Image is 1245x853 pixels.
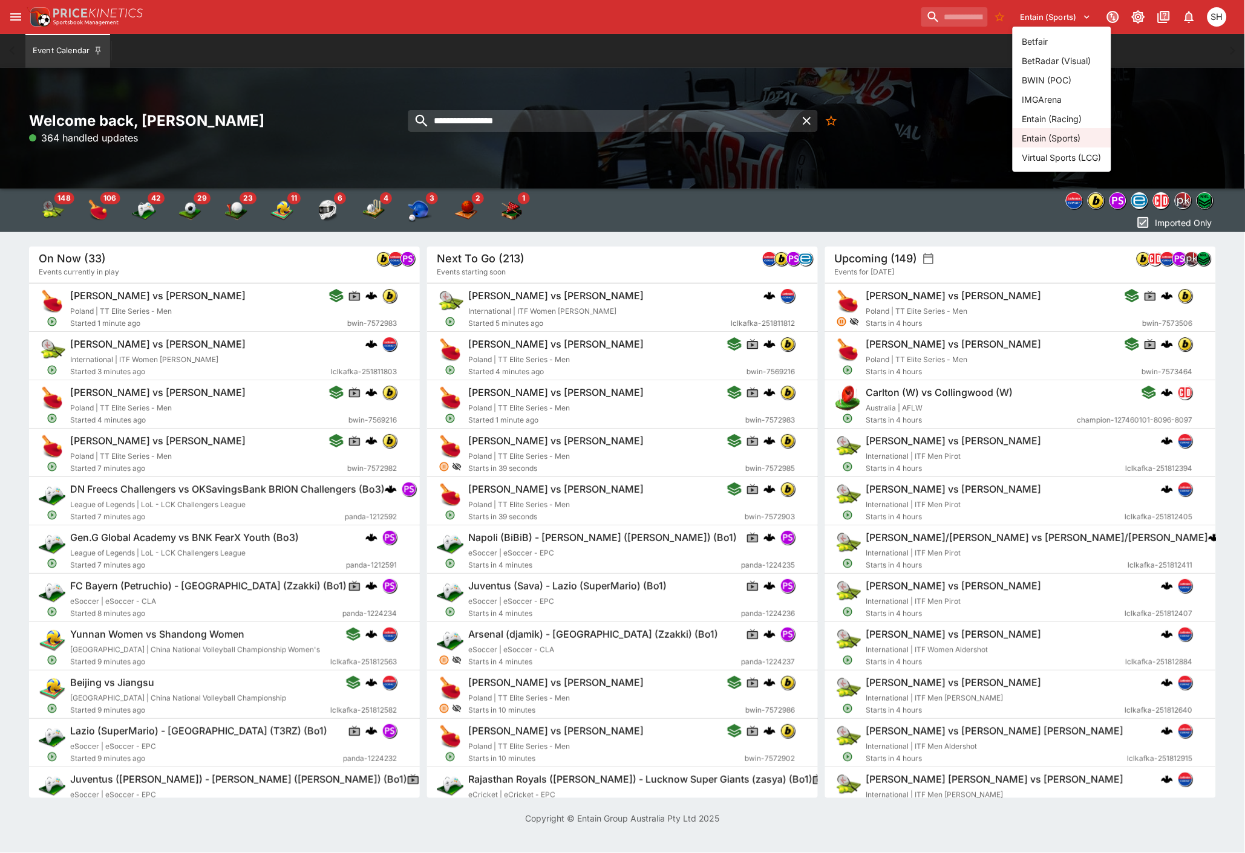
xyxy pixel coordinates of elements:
li: Virtual Sports (LCG) [1013,148,1111,167]
li: Betfair [1013,31,1111,51]
li: BWIN (POC) [1013,70,1111,89]
li: BetRadar (Visual) [1013,51,1111,70]
li: IMGArena [1013,89,1111,109]
li: Entain (Racing) [1013,109,1111,128]
li: Entain (Sports) [1013,128,1111,148]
